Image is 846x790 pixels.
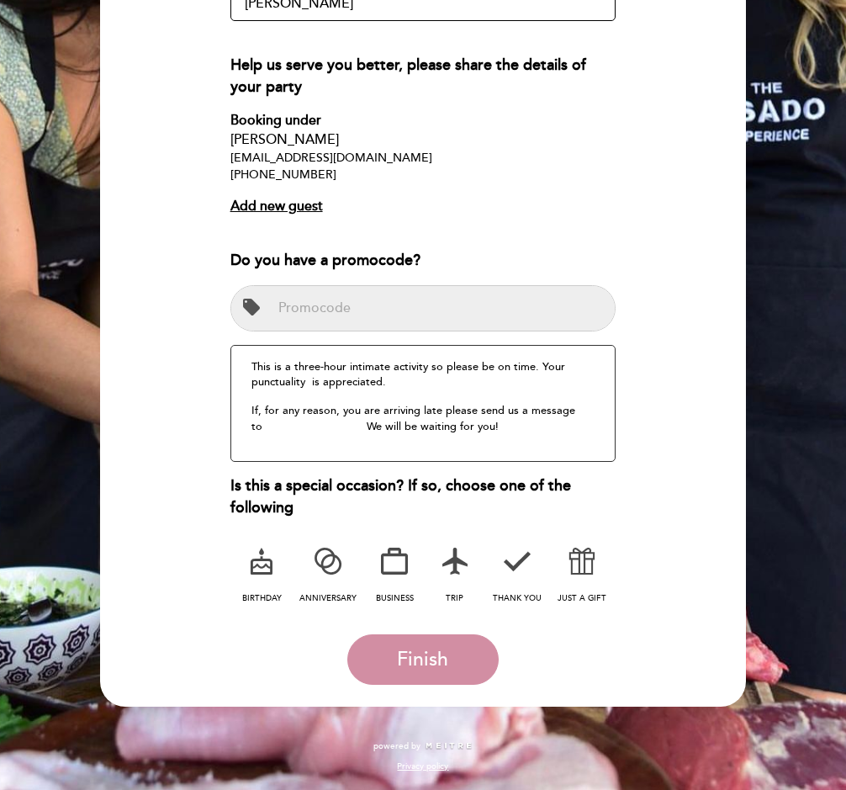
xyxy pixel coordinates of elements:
em: local_offer [241,297,262,317]
span: trip [446,593,463,603]
div: [EMAIL_ADDRESS][DOMAIN_NAME] [230,150,616,167]
img: MEITRE [425,742,473,750]
a: Privacy policy [397,761,448,772]
div: Booking under [230,111,616,130]
span: birthday [242,593,282,603]
div: [PERSON_NAME] [230,130,616,150]
a: powered by [373,740,473,752]
span: thank you [493,593,542,603]
span: Finish [397,648,448,671]
span: business [376,593,414,603]
div: Add new guest [230,197,616,216]
span: anniversary [299,593,357,603]
input: Promocode [272,286,616,331]
div: Is this a special occasion? If so, choose one of the following [230,475,616,518]
p: If, for any reason, you are arriving late please send us a message to We will be waiting for you! [251,403,595,434]
button: Finish [347,634,499,685]
a: +54 9 11 3 426 7013. [262,420,367,433]
div: Do you have a promocode? [230,250,616,272]
span: powered by [373,740,420,752]
div: Help us serve you better, please share the details of your party [230,55,616,98]
p: This is a three-hour intimate activity so please be on time. Your punctuality is appreciated. [251,359,595,390]
span: just a gift [558,593,606,603]
div: [PHONE_NUMBER] [230,167,616,183]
